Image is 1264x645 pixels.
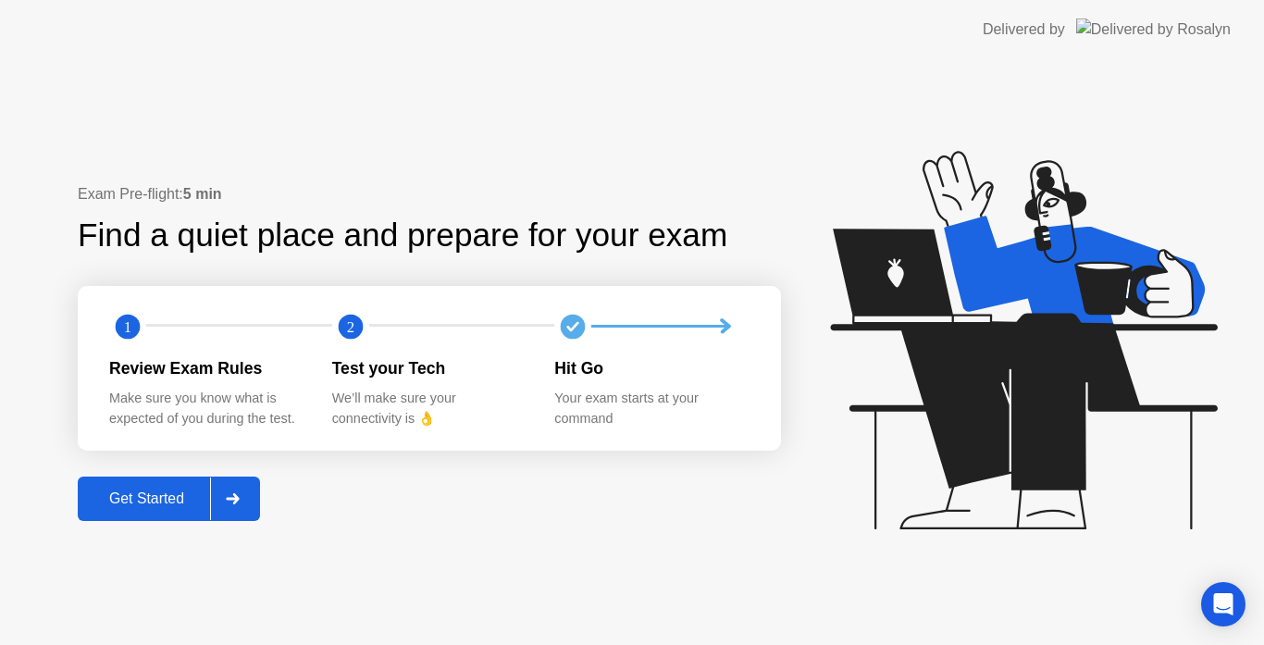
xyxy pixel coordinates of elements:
[183,186,222,202] b: 5 min
[78,477,260,521] button: Get Started
[109,389,303,428] div: Make sure you know what is expected of you during the test.
[83,490,210,507] div: Get Started
[78,183,781,205] div: Exam Pre-flight:
[78,211,730,260] div: Find a quiet place and prepare for your exam
[109,356,303,380] div: Review Exam Rules
[554,389,748,428] div: Your exam starts at your command
[124,317,131,335] text: 1
[1201,582,1245,626] div: Open Intercom Messenger
[983,19,1065,41] div: Delivered by
[332,356,526,380] div: Test your Tech
[1076,19,1231,40] img: Delivered by Rosalyn
[554,356,748,380] div: Hit Go
[347,317,354,335] text: 2
[332,389,526,428] div: We’ll make sure your connectivity is 👌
